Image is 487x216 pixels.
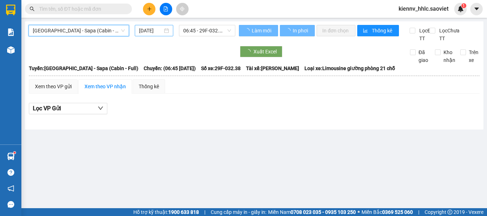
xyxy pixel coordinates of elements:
[393,4,454,13] span: kiennv_hhlc.saoviet
[280,25,315,36] button: In phơi
[211,208,266,216] span: Cung cấp máy in - giấy in:
[133,208,199,216] span: Hỗ trợ kỹ thuật:
[372,27,393,35] span: Thống kê
[33,104,61,113] span: Lọc VP Gửi
[98,105,103,111] span: down
[29,103,107,114] button: Lọc VP Gửi
[363,28,369,34] span: bar-chart
[291,209,356,215] strong: 0708 023 035 - 0935 103 250
[447,210,452,215] span: copyright
[461,3,466,8] sup: 1
[7,185,14,192] span: notification
[139,83,159,90] div: Thống kê
[470,3,483,15] button: caret-down
[252,27,272,35] span: Làm mới
[33,25,125,36] span: Hà Nội - Sapa (Cabin - Full)
[293,27,309,35] span: In phơi
[7,169,14,176] span: question-circle
[7,201,14,208] span: message
[317,25,355,36] button: In đơn chọn
[240,46,282,57] button: Xuất Excel
[30,6,35,11] span: search
[362,208,413,216] span: Miền Bắc
[29,65,138,71] b: Tuyến: [GEOGRAPHIC_DATA] - Sapa (Cabin - Full)
[441,48,458,64] span: Kho nhận
[168,209,199,215] strong: 1900 633 818
[357,25,399,36] button: bar-chartThống kê
[304,64,395,72] span: Loại xe: Limousine giường phòng 21 chỗ
[418,208,419,216] span: |
[14,152,16,154] sup: 1
[436,27,461,42] span: Lọc Chưa TT
[201,64,241,72] span: Số xe: 29F-032.38
[147,6,152,11] span: plus
[239,25,278,36] button: Làm mới
[204,208,205,216] span: |
[358,211,360,214] span: ⚪️
[176,3,189,15] button: aim
[245,28,251,33] span: loading
[7,46,15,54] img: warehouse-icon
[144,64,196,72] span: Chuyến: (06:45 [DATE])
[84,83,126,90] div: Xem theo VP nhận
[180,6,185,11] span: aim
[457,6,464,12] img: icon-new-feature
[183,25,231,36] span: 06:45 - 29F-032.38
[6,5,15,15] img: logo-vxr
[416,48,431,64] span: Đã giao
[416,27,435,42] span: Lọc Đã TT
[139,27,163,35] input: 13/09/2025
[286,28,292,33] span: loading
[160,3,172,15] button: file-add
[35,83,72,90] div: Xem theo VP gửi
[39,5,123,13] input: Tìm tên, số ĐT hoặc mã đơn
[7,28,15,36] img: solution-icon
[7,153,15,160] img: warehouse-icon
[143,3,155,15] button: plus
[268,208,356,216] span: Miền Nam
[473,6,480,12] span: caret-down
[163,6,168,11] span: file-add
[462,3,465,8] span: 1
[466,48,481,64] span: Trên xe
[246,64,299,72] span: Tài xế: [PERSON_NAME]
[382,209,413,215] strong: 0369 525 060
